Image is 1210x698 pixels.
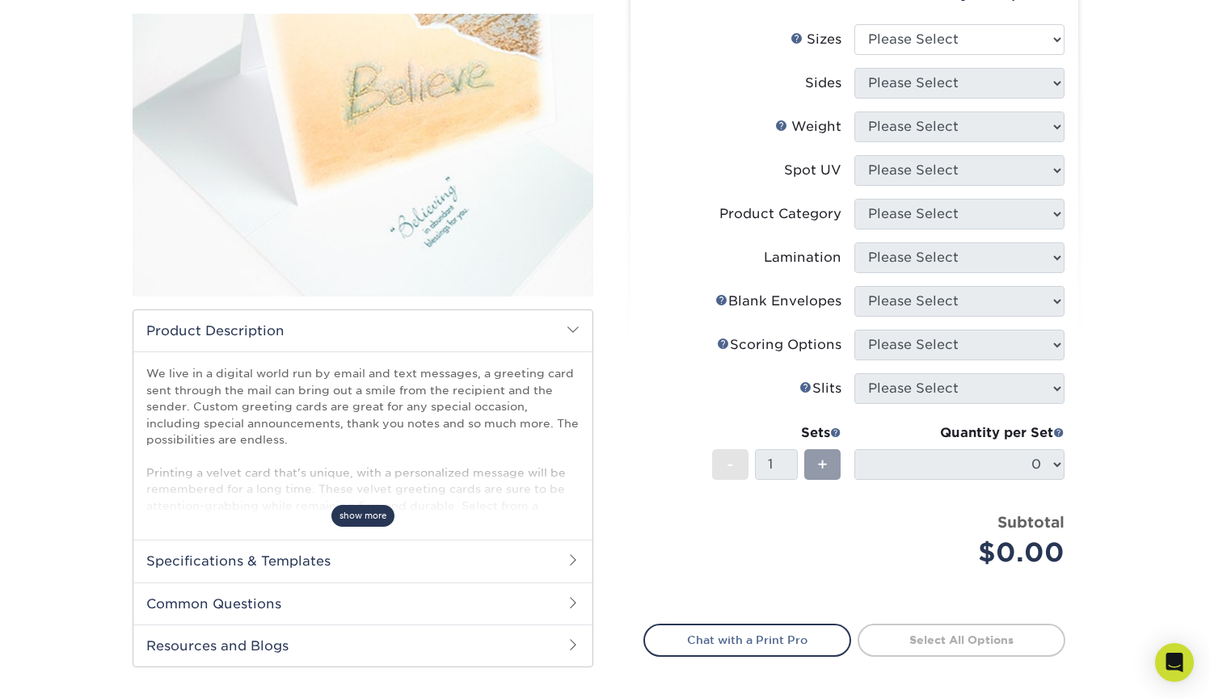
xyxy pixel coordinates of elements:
[133,540,592,582] h2: Specifications & Templates
[799,379,841,398] div: Slits
[719,204,841,224] div: Product Category
[764,248,841,267] div: Lamination
[133,624,592,666] h2: Resources and Blogs
[1155,643,1194,682] div: Open Intercom Messenger
[712,423,841,443] div: Sets
[717,335,841,355] div: Scoring Options
[791,30,841,49] div: Sizes
[775,117,841,137] div: Weight
[817,452,828,477] span: +
[727,452,734,477] span: -
[858,624,1065,656] a: Select All Options
[133,310,592,351] h2: Product Description
[854,423,1065,443] div: Quantity per Set
[866,533,1065,572] div: $0.00
[805,74,841,93] div: Sides
[331,505,394,527] span: show more
[784,161,841,180] div: Spot UV
[146,365,580,595] p: We live in a digital world run by email and text messages, a greeting card sent through the mail ...
[643,624,851,656] a: Chat with a Print Pro
[715,292,841,311] div: Blank Envelopes
[133,582,592,624] h2: Common Questions
[997,513,1065,531] strong: Subtotal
